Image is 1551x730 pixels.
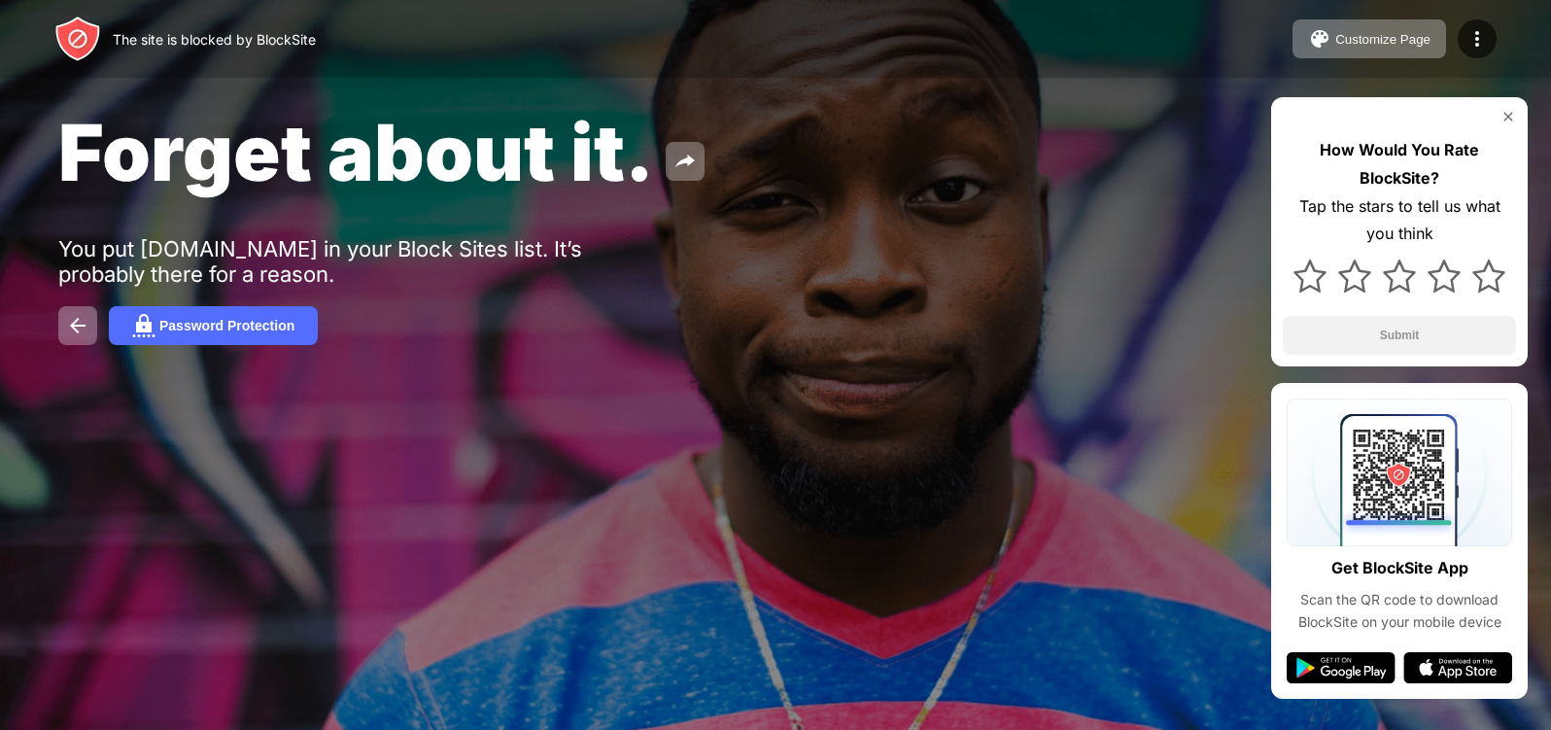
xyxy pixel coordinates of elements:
img: star.svg [1472,260,1505,293]
div: Scan the QR code to download BlockSite on your mobile device [1287,589,1512,633]
img: menu-icon.svg [1465,27,1489,51]
div: Password Protection [159,318,294,333]
span: Forget about it. [58,105,654,199]
img: google-play.svg [1287,652,1396,683]
img: star.svg [1428,260,1461,293]
img: rate-us-close.svg [1500,109,1516,124]
img: app-store.svg [1403,652,1512,683]
img: password.svg [132,314,155,337]
iframe: Banner [58,485,518,708]
div: The site is blocked by BlockSite [113,31,316,48]
div: Customize Page [1335,32,1430,47]
button: Submit [1283,316,1516,355]
button: Password Protection [109,306,318,345]
img: share.svg [673,150,697,173]
img: qrcode.svg [1287,399,1512,546]
img: star.svg [1383,260,1416,293]
div: Tap the stars to tell us what you think [1283,192,1516,249]
div: Get BlockSite App [1331,554,1468,582]
img: star.svg [1293,260,1327,293]
div: How Would You Rate BlockSite? [1283,136,1516,192]
div: You put [DOMAIN_NAME] in your Block Sites list. It’s probably there for a reason. [58,236,659,287]
button: Customize Page [1292,19,1446,58]
img: star.svg [1338,260,1371,293]
img: pallet.svg [1308,27,1331,51]
img: back.svg [66,314,89,337]
img: header-logo.svg [54,16,101,62]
